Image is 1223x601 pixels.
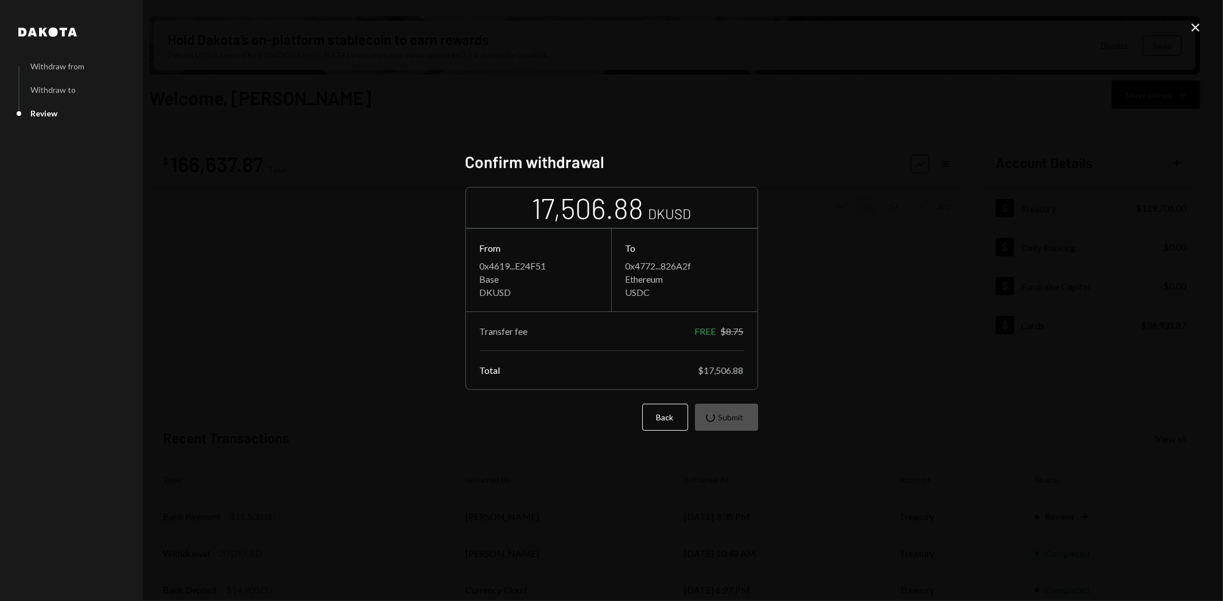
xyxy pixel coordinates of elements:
div: Base [480,274,597,284]
div: Transfer fee [480,326,528,337]
div: 17,506.88 [532,190,644,226]
div: $17,506.88 [698,365,744,376]
div: USDC [626,287,744,298]
div: Ethereum [626,274,744,284]
button: Back [642,404,688,431]
div: $8.75 [721,326,744,337]
div: Withdraw to [30,85,76,95]
div: DKUSD [480,287,597,298]
h2: Confirm withdrawal [465,151,758,173]
div: FREE [695,326,716,337]
div: 0x4619...E24F51 [480,260,597,271]
div: DKUSD [649,204,692,223]
div: From [480,243,597,253]
div: Withdraw from [30,61,84,71]
div: Total [480,365,500,376]
div: 0x4772...826A2f [626,260,744,271]
div: To [626,243,744,253]
div: Review [30,108,57,118]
